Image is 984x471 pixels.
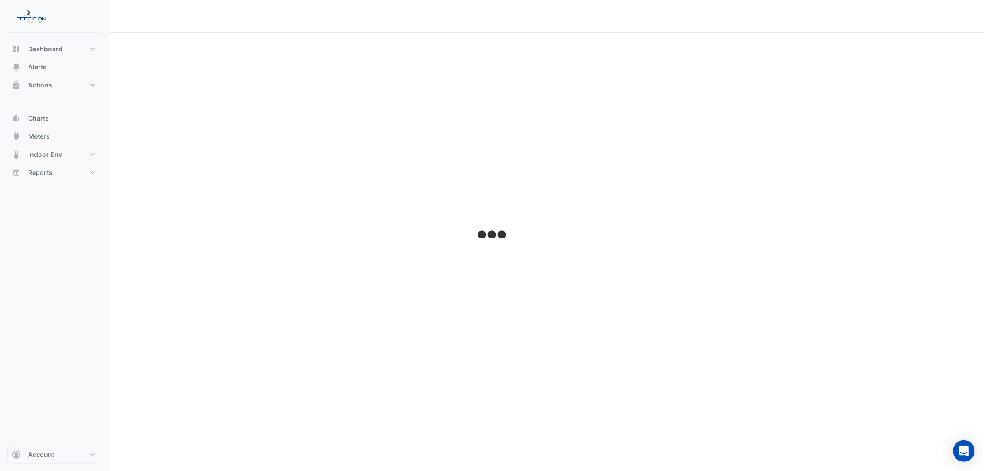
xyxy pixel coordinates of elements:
[12,114,21,123] app-icon: Charts
[12,132,21,141] app-icon: Meters
[28,81,52,90] span: Actions
[7,446,101,464] button: Account
[7,164,101,182] button: Reports
[12,44,21,53] app-icon: Dashboard
[28,132,50,141] span: Meters
[28,114,49,123] span: Charts
[7,40,101,58] button: Dashboard
[12,63,21,72] app-icon: Alerts
[7,127,101,146] button: Meters
[28,168,53,177] span: Reports
[12,81,21,90] app-icon: Actions
[12,150,21,159] app-icon: Indoor Env
[11,7,52,25] img: Company Logo
[28,63,47,72] span: Alerts
[28,150,62,159] span: Indoor Env
[12,168,21,177] app-icon: Reports
[28,450,54,459] span: Account
[28,44,63,53] span: Dashboard
[7,58,101,76] button: Alerts
[7,76,101,94] button: Actions
[953,440,975,462] div: Open Intercom Messenger
[7,109,101,127] button: Charts
[7,146,101,164] button: Indoor Env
